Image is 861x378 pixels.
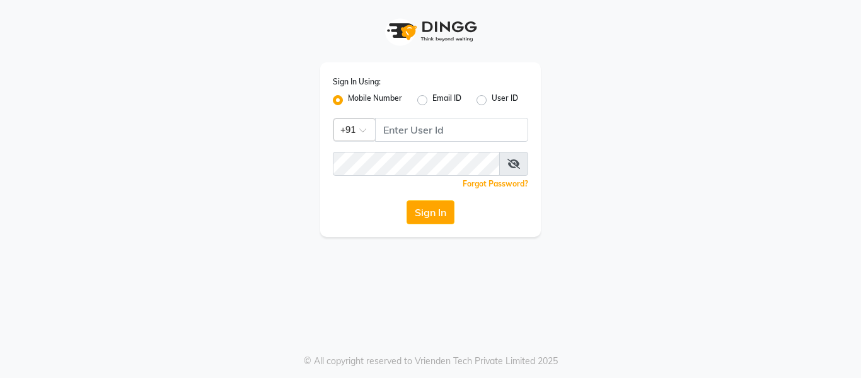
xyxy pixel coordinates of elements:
[375,118,528,142] input: Username
[333,152,500,176] input: Username
[432,93,461,108] label: Email ID
[463,179,528,188] a: Forgot Password?
[380,13,481,50] img: logo1.svg
[333,76,381,88] label: Sign In Using:
[348,93,402,108] label: Mobile Number
[407,200,454,224] button: Sign In
[492,93,518,108] label: User ID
